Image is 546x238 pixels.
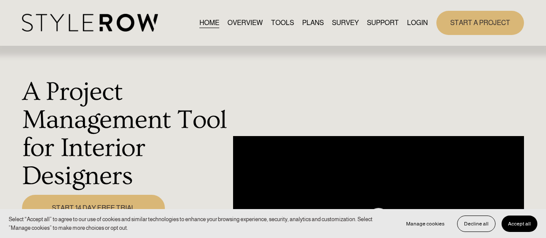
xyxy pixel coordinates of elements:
button: Manage cookies [400,216,451,232]
a: START A PROJECT [436,11,524,35]
a: PLANS [302,17,324,29]
a: TOOLS [271,17,294,29]
a: folder dropdown [367,17,399,29]
span: Decline all [464,221,489,227]
a: HOME [199,17,219,29]
span: SUPPORT [367,18,399,28]
a: OVERVIEW [227,17,263,29]
h1: A Project Management Tool for Interior Designers [22,78,229,190]
a: LOGIN [407,17,428,29]
img: StyleRow [22,14,158,32]
a: SURVEY [332,17,359,29]
span: Accept all [508,221,531,227]
button: Accept all [502,216,537,232]
p: Select “Accept all” to agree to our use of cookies and similar technologies to enhance your brows... [9,215,391,232]
a: START 14 DAY FREE TRIAL [22,195,165,221]
span: Manage cookies [406,221,445,227]
button: Decline all [457,216,496,232]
